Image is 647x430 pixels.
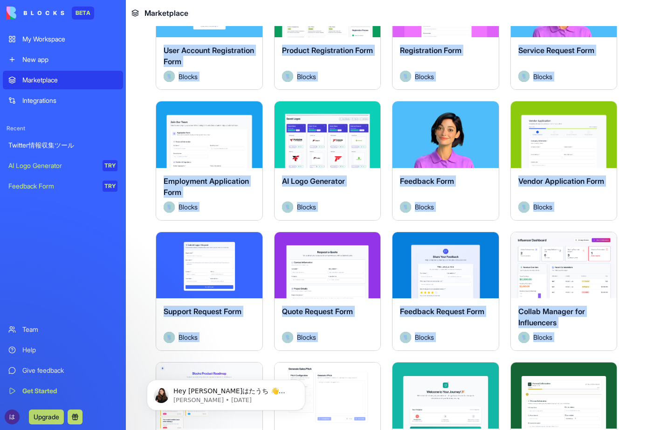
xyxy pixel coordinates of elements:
img: ACg8ocKmbGJ8TDtyACfEH_RMgN_qtJNYxiua3ru5Dtk5a4ZMvbGAyQ=s96-c [5,410,20,424]
span: Recent [3,125,123,132]
span: Blocks [297,332,316,342]
a: New app [3,50,123,69]
div: Integrations [22,96,117,105]
span: Vendor Application Form [518,176,604,186]
a: BETA [7,7,94,20]
iframe: Intercom notifications message [133,360,319,425]
img: logo [7,7,64,20]
span: Feedback Form [400,176,454,186]
div: TRY [103,181,117,192]
span: Blocks [415,202,434,212]
span: Product Registration Form [282,46,373,55]
button: Upgrade [29,410,64,424]
span: Blocks [297,72,316,81]
span: Blocks [415,332,434,342]
img: Avatar [518,332,530,343]
span: Registration Form [400,46,461,55]
img: Avatar [518,202,530,213]
a: My Workspace [3,30,123,48]
div: Team [22,325,117,334]
div: BETA [72,7,94,20]
img: Avatar [164,202,175,213]
a: AI Logo GeneratorTRY [3,156,123,175]
a: Team [3,320,123,339]
a: Collab Manager for InfluencersAvatarBlocks [510,232,618,351]
img: Avatar [282,332,293,343]
a: Vendor Application FormAvatarBlocks [510,101,618,220]
span: Collab Manager for Influencers [518,307,585,327]
a: Support Request FormAvatarBlocks [156,232,263,351]
span: Blocks [415,72,434,81]
div: My Workspace [22,34,117,44]
a: Upgrade [29,412,64,421]
div: New app [22,55,117,64]
img: Avatar [518,71,530,82]
img: Avatar [282,202,293,213]
a: AI Logo GeneratorAvatarBlocks [274,101,381,220]
a: Feedback FormTRY [3,177,123,195]
a: Get Started [3,382,123,400]
a: Feedback FormAvatarBlocks [392,101,499,220]
div: AI Logo Generator [8,161,96,170]
img: Avatar [164,71,175,82]
span: Blocks [179,202,198,212]
a: Integrations [3,91,123,110]
img: Avatar [400,332,411,343]
span: Blocks [533,332,552,342]
span: Feedback Request Form [400,307,484,316]
span: User Account Registration Form [164,46,254,66]
span: AI Logo Generator [282,176,345,186]
span: Quote Request Form [282,307,353,316]
span: Support Request Form [164,307,241,316]
div: Twitter情報収集ツール [8,141,117,150]
div: Get Started [22,386,117,396]
img: Avatar [400,202,411,213]
a: Give feedback [3,361,123,380]
img: Avatar [400,71,411,82]
div: Marketplace [22,75,117,85]
a: Twitter情報収集ツール [3,136,123,155]
div: Feedback Form [8,181,96,191]
a: Feedback Request FormAvatarBlocks [392,232,499,351]
img: Avatar [282,71,293,82]
a: Employment Application FormAvatarBlocks [156,101,263,220]
span: Blocks [297,202,316,212]
a: Marketplace [3,71,123,89]
span: Blocks [533,202,552,212]
span: Blocks [179,72,198,81]
span: Service Request Form [518,46,594,55]
a: Quote Request FormAvatarBlocks [274,232,381,351]
span: Blocks [533,72,552,81]
span: Blocks [179,332,198,342]
div: Help [22,345,117,355]
a: Help [3,341,123,359]
div: TRY [103,160,117,171]
span: Employment Application Form [164,176,249,197]
img: Avatar [164,332,175,343]
span: Marketplace [145,7,188,19]
div: Give feedback [22,366,117,375]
